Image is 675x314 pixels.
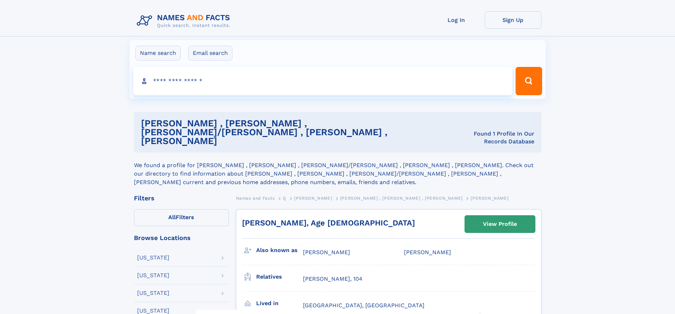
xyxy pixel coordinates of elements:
[134,209,229,226] label: Filters
[137,273,169,278] div: [US_STATE]
[134,153,541,187] div: We found a profile for [PERSON_NAME] , [PERSON_NAME] , [PERSON_NAME]/[PERSON_NAME] , [PERSON_NAME...
[188,46,232,61] label: Email search
[294,194,332,202] a: [PERSON_NAME]
[137,308,169,314] div: [US_STATE]
[340,196,463,201] span: [PERSON_NAME] , [PERSON_NAME] , [PERSON_NAME]
[236,194,275,202] a: Names and Facts
[340,194,463,202] a: [PERSON_NAME] , [PERSON_NAME] , [PERSON_NAME]
[133,67,513,95] input: search input
[256,297,303,309] h3: Lived in
[485,11,541,29] a: Sign Up
[134,195,229,201] div: Filters
[465,216,535,233] a: View Profile
[137,255,169,261] div: [US_STATE]
[303,302,424,309] span: [GEOGRAPHIC_DATA], [GEOGRAPHIC_DATA]
[483,216,517,232] div: View Profile
[134,235,229,241] div: Browse Locations
[461,130,534,145] div: Found 1 Profile In Our Records Database
[168,214,176,221] span: All
[283,196,286,201] span: Q
[303,249,350,256] span: [PERSON_NAME]
[141,119,461,145] h1: [PERSON_NAME] , [PERSON_NAME] , [PERSON_NAME]/[PERSON_NAME] , [PERSON_NAME] , [PERSON_NAME]
[283,194,286,202] a: Q
[471,196,508,201] span: [PERSON_NAME]
[137,290,169,296] div: [US_STATE]
[134,11,236,30] img: Logo Names and Facts
[242,218,415,227] a: [PERSON_NAME], Age [DEMOGRAPHIC_DATA]
[256,244,303,256] h3: Also known as
[404,249,451,256] span: [PERSON_NAME]
[516,67,542,95] button: Search Button
[303,275,362,283] a: [PERSON_NAME], 104
[428,11,485,29] a: Log In
[135,46,181,61] label: Name search
[256,271,303,283] h3: Relatives
[294,196,332,201] span: [PERSON_NAME]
